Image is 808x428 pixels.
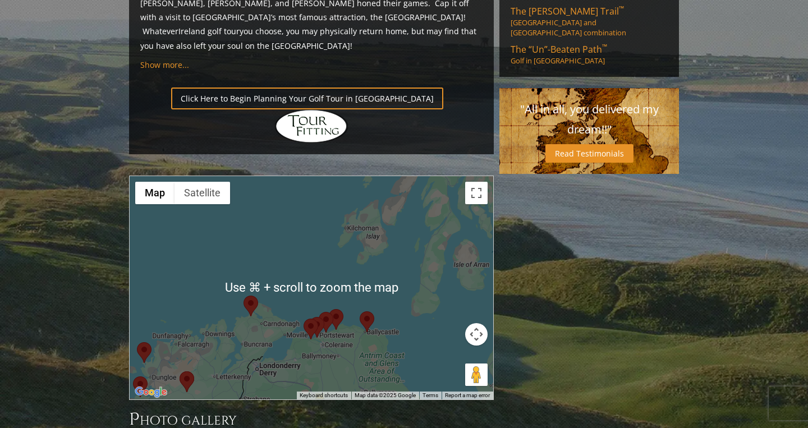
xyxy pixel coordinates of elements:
[423,392,438,398] a: Terms
[132,385,169,399] a: Open this area in Google Maps (opens a new window)
[465,182,488,204] button: Toggle fullscreen view
[175,182,230,204] button: Show satellite imagery
[545,144,633,163] a: Read Testimonials
[140,59,189,70] a: Show more...
[132,385,169,399] img: Google
[511,5,668,38] a: The [PERSON_NAME] Trail™[GEOGRAPHIC_DATA] and [GEOGRAPHIC_DATA] combination
[178,26,240,36] a: Ireland golf tour
[465,363,488,386] button: Drag Pegman onto the map to open Street View
[511,5,624,17] span: The [PERSON_NAME] Trail
[511,43,668,66] a: The “Un”-Beaten Path™Golf in [GEOGRAPHIC_DATA]
[355,392,416,398] span: Map data ©2025 Google
[445,392,490,398] a: Report a map error
[619,4,624,13] sup: ™
[171,88,443,109] a: Click Here to Begin Planning Your Golf Tour in [GEOGRAPHIC_DATA]
[602,42,607,52] sup: ™
[135,182,175,204] button: Show street map
[511,99,668,140] p: "All in all, you delivered my dream!!"
[300,392,348,399] button: Keyboard shortcuts
[511,43,607,56] span: The “Un”-Beaten Path
[275,109,348,143] img: Hidden Links
[465,323,488,346] button: Map camera controls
